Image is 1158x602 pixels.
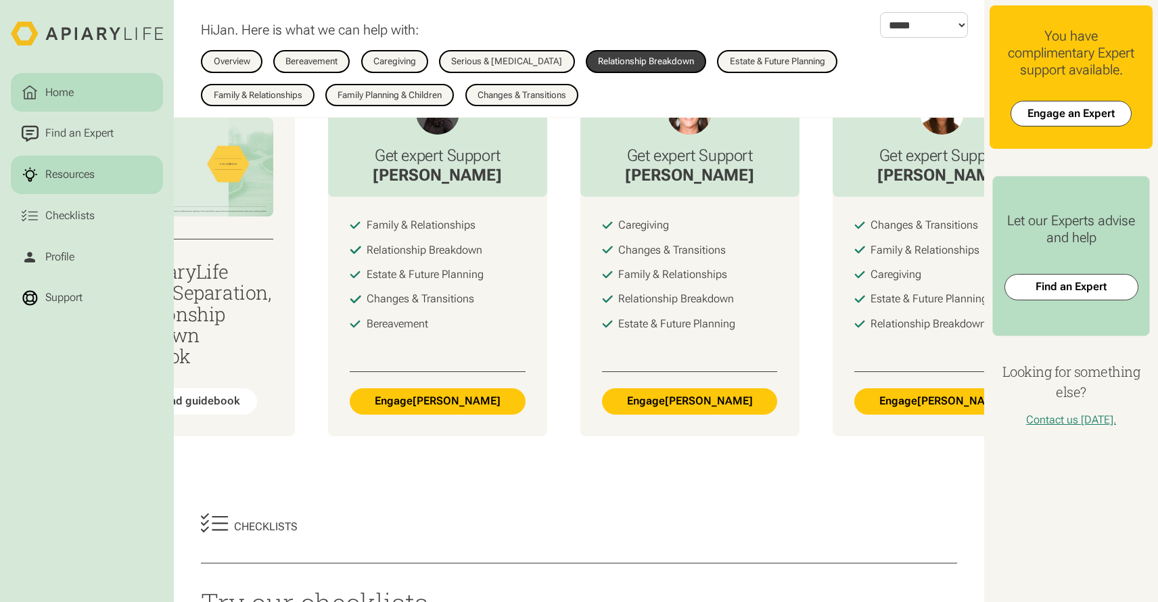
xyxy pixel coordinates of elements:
span: Jan [213,22,235,38]
div: Family & Relationships [618,268,727,281]
a: Bereavement [273,50,350,73]
a: Engage[PERSON_NAME] [350,388,525,414]
div: Home [43,85,76,101]
a: Download guidebook [114,388,257,414]
a: Relationship Breakdown [586,50,706,73]
div: Family & Relationships [871,244,979,257]
p: Hi . Here is what we can help with: [201,22,419,39]
a: Engage an Expert [1011,101,1132,126]
div: Download guidebook [131,394,240,408]
div: Estate & Future Planning [730,57,825,66]
div: Relationship Breakdown [871,317,986,331]
div: Serious & [MEDICAL_DATA] [451,57,562,66]
div: Bereavement [367,317,428,331]
a: Find an Expert [11,114,162,153]
div: [PERSON_NAME] [877,165,1006,185]
div: Profile [43,249,77,265]
div: Family & Relationships [214,91,302,99]
a: Find an Expert [1004,274,1138,300]
div: Bereavement [285,57,338,66]
a: Caregiving [361,50,428,73]
a: Support [11,279,162,317]
h4: Looking for something else? [990,361,1153,402]
h3: Get expert Support [877,145,1006,165]
div: [PERSON_NAME] [373,165,502,185]
div: Checklists [234,520,298,534]
a: Home [11,73,162,112]
a: Serious & [MEDICAL_DATA] [439,50,574,73]
div: Estate & Future Planning [871,292,988,306]
a: Overview [201,50,262,73]
h3: Get expert Support [373,145,502,165]
div: Changes & Transitions [367,292,474,306]
a: Profile [11,237,162,276]
a: Engage[PERSON_NAME] [602,388,777,414]
div: Family & Relationships [367,218,476,232]
div: Changes & Transitions [871,218,978,232]
a: Resources [11,156,162,194]
div: Caregiving [373,57,416,66]
div: [PERSON_NAME] [625,165,754,185]
div: Let our Experts advise and help [1004,212,1138,247]
div: Changes & Transitions [478,91,566,99]
div: Family Planning & Children [338,91,442,99]
div: Resources [43,166,97,183]
a: Family & Relationships [201,84,314,107]
a: Changes & Transitions [465,84,578,107]
div: Caregiving [618,218,669,232]
div: Checklists [43,208,97,224]
a: Family Planning & Children [325,84,454,107]
form: Locale Form [880,12,968,38]
div: Support [43,290,85,306]
div: Relationship Breakdown [367,244,482,257]
a: Estate & Future Planning [717,50,837,73]
h3: Get expert Support [625,145,754,165]
a: Contact us [DATE]. [1026,413,1116,426]
h3: The ApiaryLife Divorce, Separation, & Relationship Breakdown Guidebook [98,261,273,367]
a: Checklists [11,197,162,235]
div: Estate & Future Planning [618,317,735,331]
a: Engage[PERSON_NAME] [854,388,1029,414]
div: Estate & Future Planning [367,268,484,281]
div: Changes & Transitions [618,244,726,257]
div: You have complimentary Expert support available. [1000,28,1141,79]
div: Relationship Breakdown [598,57,694,66]
div: Find an Expert [43,125,116,141]
div: Caregiving [871,268,921,281]
div: Relationship Breakdown [618,292,734,306]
